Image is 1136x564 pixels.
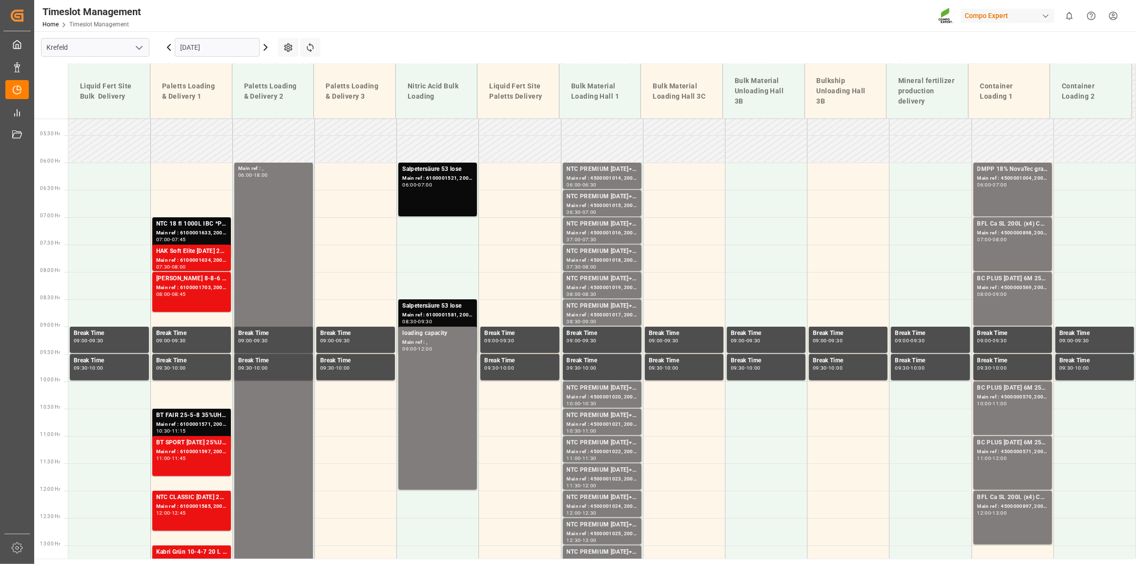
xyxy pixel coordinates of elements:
[88,338,89,343] div: -
[977,393,1048,401] div: Main ref : 4500000570, 2000000524
[567,511,581,515] div: 12:00
[649,366,663,370] div: 09:30
[910,338,925,343] div: 09:30
[664,366,679,370] div: 10:00
[89,366,103,370] div: 10:00
[567,493,638,502] div: NTC PREMIUM [DATE]+3+TE BULK
[1074,366,1075,370] div: -
[40,295,60,300] span: 08:30 Hr
[567,420,638,429] div: Main ref : 4500001021, 2000001045
[649,77,715,105] div: Bulk Material Loading Hall 3C
[252,366,254,370] div: -
[649,338,663,343] div: 09:00
[664,338,679,343] div: 09:30
[170,265,171,269] div: -
[567,174,638,183] div: Main ref : 4500001014, 2000001045
[909,366,910,370] div: -
[746,338,761,343] div: 09:30
[156,274,227,284] div: [PERSON_NAME] 8-8-6 20L (x48) DE,ENTPL N 12-4-6 25kg (x40) D,A,CHBT FAIR 25-5-8 35%UH 3M 25kg (x4...
[254,366,268,370] div: 10:00
[895,356,966,366] div: Break Time
[40,131,60,136] span: 05:30 Hr
[418,183,432,187] div: 07:00
[89,338,103,343] div: 09:30
[909,338,910,343] div: -
[976,77,1042,105] div: Container Loading 1
[567,247,638,256] div: NTC PREMIUM [DATE]+3+TE BULK
[156,502,227,511] div: Main ref : 6100001585, 2000001263
[170,456,171,460] div: -
[993,292,1007,296] div: 09:00
[993,366,1007,370] div: 10:00
[567,292,581,296] div: 08:00
[993,401,1007,406] div: 11:00
[977,219,1048,229] div: BFL Ca SL 200L (x4) CL,ES,LAT MTO
[977,448,1048,456] div: Main ref : 4500000571, 2000000524
[484,366,498,370] div: 09:30
[238,173,252,177] div: 06:00
[993,237,1007,242] div: 08:00
[156,411,227,420] div: BT FAIR 25-5-8 35%UH 3M 25kg (x40) INTNTC PREMIUM [DATE]+3+TE 600kg BBNTC PREMIUM [DATE] 25kg (x4...
[582,183,597,187] div: 06:30
[156,448,227,456] div: Main ref : 6100001597, 2000000945
[731,72,797,110] div: Bulk Material Unloading Hall 3B
[582,366,597,370] div: 10:00
[418,347,432,351] div: 12:00
[961,9,1054,23] div: Compo Expert
[40,322,60,328] span: 09:00 Hr
[40,186,60,191] span: 06:30 Hr
[582,265,597,269] div: 08:00
[76,77,142,105] div: Liquid Fert Site Bulk Delivery
[1058,5,1080,27] button: show 0 new notifications
[649,356,720,366] div: Break Time
[334,366,336,370] div: -
[582,319,597,324] div: 09:00
[567,202,638,210] div: Main ref : 4500001015, 2000001045
[977,338,991,343] div: 09:00
[170,292,171,296] div: -
[991,292,992,296] div: -
[567,538,581,543] div: 12:30
[1059,329,1130,338] div: Break Time
[238,329,309,338] div: Break Time
[172,366,186,370] div: 10:00
[320,329,391,338] div: Break Time
[827,366,828,370] div: -
[1075,338,1089,343] div: 09:30
[649,329,720,338] div: Break Time
[977,183,991,187] div: 06:00
[74,366,88,370] div: 09:30
[567,311,638,319] div: Main ref : 4500001017, 2000001045
[582,338,597,343] div: 09:30
[991,237,992,242] div: -
[582,292,597,296] div: 08:30
[582,456,597,460] div: 11:30
[977,274,1048,284] div: BC PLUS [DATE] 6M 25kg (x42) WW
[580,456,582,460] div: -
[156,438,227,448] div: BT SPORT [DATE] 25%UH 3M 25kg (x40) INTNTC N-MAX 24-5-5 50kg(x21) A,BNL,D,EN,PLNTC PREMIUM [DATE]...
[41,38,149,57] input: Type to search/select
[977,511,991,515] div: 12:00
[402,319,416,324] div: 08:30
[567,456,581,460] div: 11:00
[156,247,227,256] div: HAK Soft Elite [DATE] 25kg (x48) GENHAK Soft [DATE] 25kg(x48) GEN
[404,77,470,105] div: Nitric Acid Bulk Loading
[1058,77,1124,105] div: Container Loading 2
[40,240,60,246] span: 07:30 Hr
[582,401,597,406] div: 10:30
[500,338,515,343] div: 09:30
[156,256,227,265] div: Main ref : 6100001634, 2000001400
[402,329,473,338] div: loading capacity
[977,493,1048,502] div: BFL Ca SL 200L (x4) CL,ES,LAT MTO
[484,338,498,343] div: 09:00
[156,511,170,515] div: 12:00
[40,268,60,273] span: 08:00 Hr
[813,366,827,370] div: 09:30
[1059,338,1074,343] div: 09:00
[320,356,391,366] div: Break Time
[993,338,1007,343] div: 09:30
[170,429,171,433] div: -
[402,165,473,174] div: Salpetersäure 53 lose
[40,377,60,382] span: 10:00 Hr
[42,21,59,28] a: Home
